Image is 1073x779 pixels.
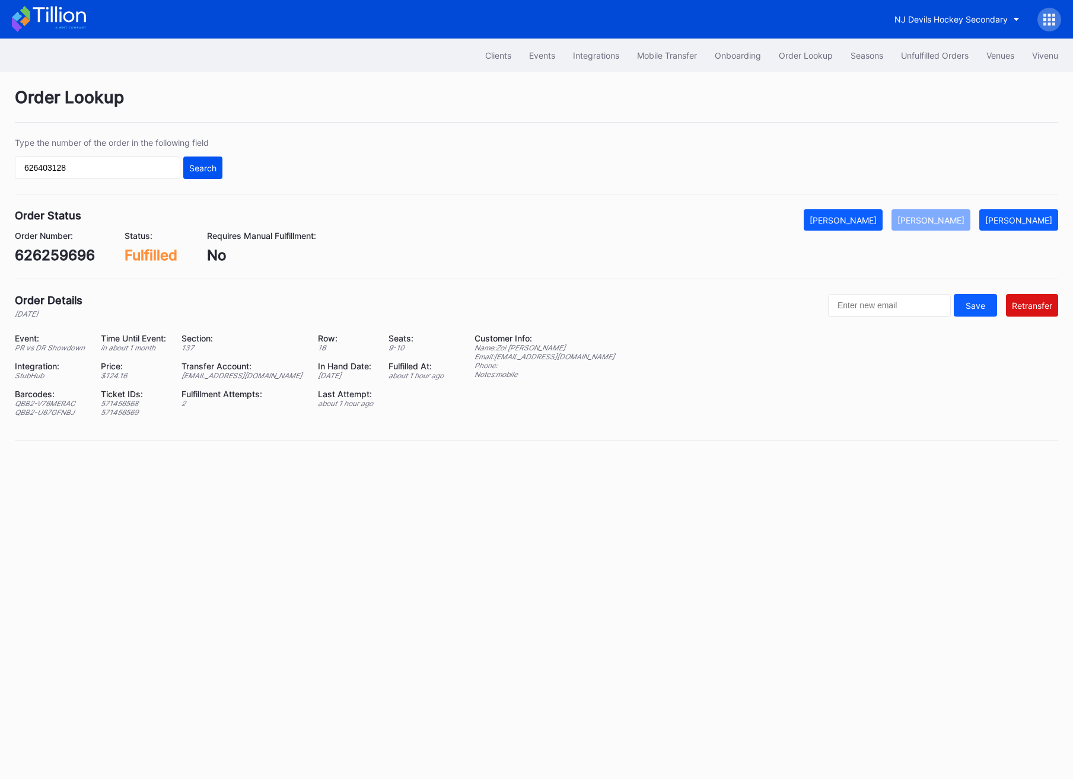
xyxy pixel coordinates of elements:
div: about 1 hour ago [389,371,445,380]
div: Section: [182,333,303,343]
div: In Hand Date: [318,361,374,371]
div: NJ Devils Hockey Secondary [894,14,1008,24]
div: Vivenu [1032,50,1058,60]
div: Search [189,163,216,173]
div: Order Lookup [15,87,1058,123]
div: Name: Zoi [PERSON_NAME] [475,343,614,352]
div: Row: [318,333,374,343]
div: 571456569 [101,408,167,417]
button: Onboarding [706,44,770,66]
div: 137 [182,343,303,352]
button: Retransfer [1006,294,1058,317]
div: 626259696 [15,247,95,264]
div: Fulfilled At: [389,361,445,371]
div: in about 1 month [101,343,167,352]
button: Venues [978,44,1023,66]
div: Price: [101,361,167,371]
div: Venues [986,50,1014,60]
div: Fulfilled [125,247,177,264]
div: StubHub [15,371,86,380]
div: Event: [15,333,86,343]
button: Integrations [564,44,628,66]
button: Search [183,157,222,179]
button: [PERSON_NAME] [979,209,1058,231]
div: Transfer Account: [182,361,303,371]
div: Onboarding [715,50,761,60]
div: Phone: [475,361,614,370]
div: [DATE] [15,309,82,318]
div: Seasons [851,50,883,60]
div: QBB2-U67GFNBJ [15,408,86,417]
input: GT59662 [15,157,180,179]
div: Time Until Event: [101,333,167,343]
button: NJ Devils Hockey Secondary [886,8,1029,30]
div: Save [966,301,985,311]
div: Notes: mobile [475,370,614,379]
div: Barcodes: [15,389,86,399]
div: Requires Manual Fulfillment: [207,231,316,241]
div: Events [529,50,555,60]
div: Email: [EMAIL_ADDRESS][DOMAIN_NAME] [475,352,614,361]
div: Type the number of the order in the following field [15,138,222,148]
div: QBB2-V76MERAC [15,399,86,408]
div: 18 [318,343,374,352]
button: Mobile Transfer [628,44,706,66]
div: No [207,247,316,264]
div: 571456568 [101,399,167,408]
div: [PERSON_NAME] [897,215,964,225]
div: [PERSON_NAME] [985,215,1052,225]
div: Retransfer [1012,301,1052,311]
div: Last Attempt: [318,389,374,399]
div: $ 124.16 [101,371,167,380]
div: [DATE] [318,371,374,380]
div: Mobile Transfer [637,50,697,60]
div: Customer Info: [475,333,614,343]
button: Save [954,294,997,317]
div: PR vs DR Showdown [15,343,86,352]
div: Order Lookup [779,50,833,60]
div: Integration: [15,361,86,371]
div: Order Status [15,209,81,222]
div: [PERSON_NAME] [810,215,877,225]
button: Events [520,44,564,66]
div: Fulfillment Attempts: [182,389,303,399]
div: Order Details [15,294,82,307]
button: Vivenu [1023,44,1067,66]
button: [PERSON_NAME] [804,209,883,231]
div: Seats: [389,333,445,343]
div: about 1 hour ago [318,399,374,408]
button: Clients [476,44,520,66]
button: Seasons [842,44,892,66]
button: Unfulfilled Orders [892,44,978,66]
div: [EMAIL_ADDRESS][DOMAIN_NAME] [182,371,303,380]
div: Order Number: [15,231,95,241]
div: 9 - 10 [389,343,445,352]
div: Unfulfilled Orders [901,50,969,60]
button: [PERSON_NAME] [891,209,970,231]
div: 2 [182,399,303,408]
div: Ticket IDs: [101,389,167,399]
input: Enter new email [828,294,951,317]
div: Status: [125,231,177,241]
div: Clients [485,50,511,60]
div: Integrations [573,50,619,60]
button: Order Lookup [770,44,842,66]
